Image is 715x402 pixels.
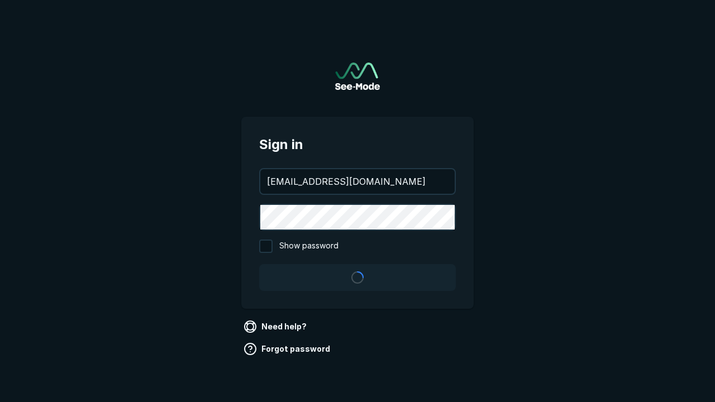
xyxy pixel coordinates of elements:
a: Forgot password [241,340,335,358]
img: See-Mode Logo [335,63,380,90]
a: Need help? [241,318,311,336]
input: your@email.com [260,169,455,194]
span: Show password [279,240,339,253]
span: Sign in [259,135,456,155]
a: Go to sign in [335,63,380,90]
